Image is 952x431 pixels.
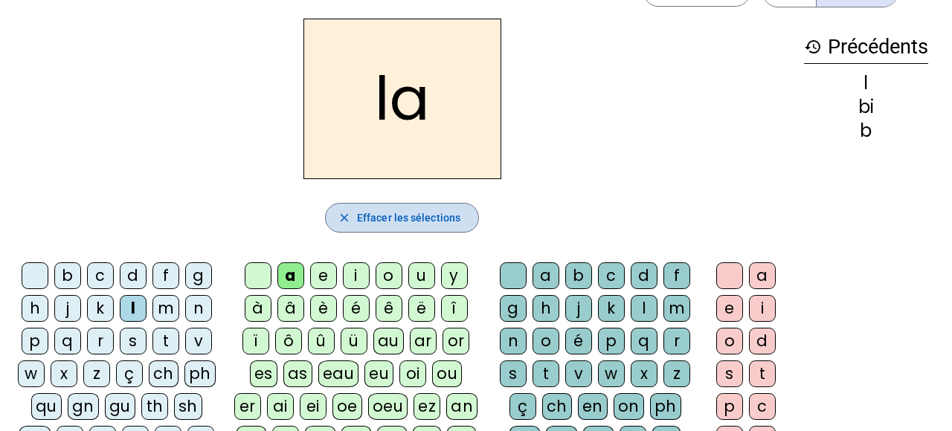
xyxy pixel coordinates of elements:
[368,393,408,420] div: oeu
[68,393,99,420] div: gn
[87,295,114,322] div: k
[804,74,928,92] div: l
[120,295,147,322] div: l
[446,393,477,420] div: an
[325,203,479,233] button: Effacer les sélections
[441,262,468,289] div: y
[308,328,335,354] div: û
[152,295,179,322] div: m
[631,360,657,387] div: x
[749,295,776,322] div: i
[54,328,81,354] div: q
[120,262,147,289] div: d
[716,295,743,322] div: e
[804,38,822,56] mat-icon: history
[234,393,261,420] div: er
[250,360,277,387] div: es
[509,393,536,420] div: ç
[598,295,625,322] div: k
[408,262,435,289] div: u
[149,360,178,387] div: ch
[87,262,114,289] div: c
[408,295,435,322] div: ë
[277,295,304,322] div: â
[376,262,402,289] div: o
[614,393,644,420] div: on
[376,295,402,322] div: ê
[22,295,48,322] div: h
[373,328,404,354] div: au
[533,262,559,289] div: a
[184,360,216,387] div: ph
[303,19,501,179] h2: la
[565,295,592,322] div: j
[804,98,928,116] div: bi
[663,262,690,289] div: f
[565,262,592,289] div: b
[54,262,81,289] div: b
[598,360,625,387] div: w
[410,328,437,354] div: ar
[565,328,592,354] div: é
[565,360,592,387] div: v
[357,209,460,227] span: Effacer les sélections
[443,328,469,354] div: or
[310,262,337,289] div: e
[650,393,681,420] div: ph
[804,122,928,140] div: b
[500,328,527,354] div: n
[663,360,690,387] div: z
[500,360,527,387] div: s
[245,295,271,322] div: à
[598,262,625,289] div: c
[716,393,743,420] div: p
[533,360,559,387] div: t
[749,393,776,420] div: c
[54,295,81,322] div: j
[631,295,657,322] div: l
[341,328,367,354] div: ü
[120,328,147,354] div: s
[116,360,143,387] div: ç
[18,360,45,387] div: w
[277,262,304,289] div: a
[283,360,312,387] div: as
[441,295,468,322] div: î
[185,262,212,289] div: g
[364,360,393,387] div: eu
[242,328,269,354] div: ï
[51,360,77,387] div: x
[749,360,776,387] div: t
[716,328,743,354] div: o
[500,295,527,322] div: g
[631,262,657,289] div: d
[310,295,337,322] div: è
[83,360,110,387] div: z
[749,328,776,354] div: d
[141,393,168,420] div: th
[31,393,62,420] div: qu
[663,328,690,354] div: r
[267,393,294,420] div: ai
[105,393,135,420] div: gu
[716,360,743,387] div: s
[343,295,370,322] div: é
[300,393,327,420] div: ei
[749,262,776,289] div: a
[414,393,440,420] div: ez
[343,262,370,289] div: i
[332,393,362,420] div: oe
[578,393,608,420] div: en
[432,360,462,387] div: ou
[22,328,48,354] div: p
[542,393,572,420] div: ch
[533,328,559,354] div: o
[631,328,657,354] div: q
[598,328,625,354] div: p
[804,30,928,64] h3: Précédents
[399,360,426,387] div: oi
[185,295,212,322] div: n
[533,295,559,322] div: h
[275,328,302,354] div: ô
[663,295,690,322] div: m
